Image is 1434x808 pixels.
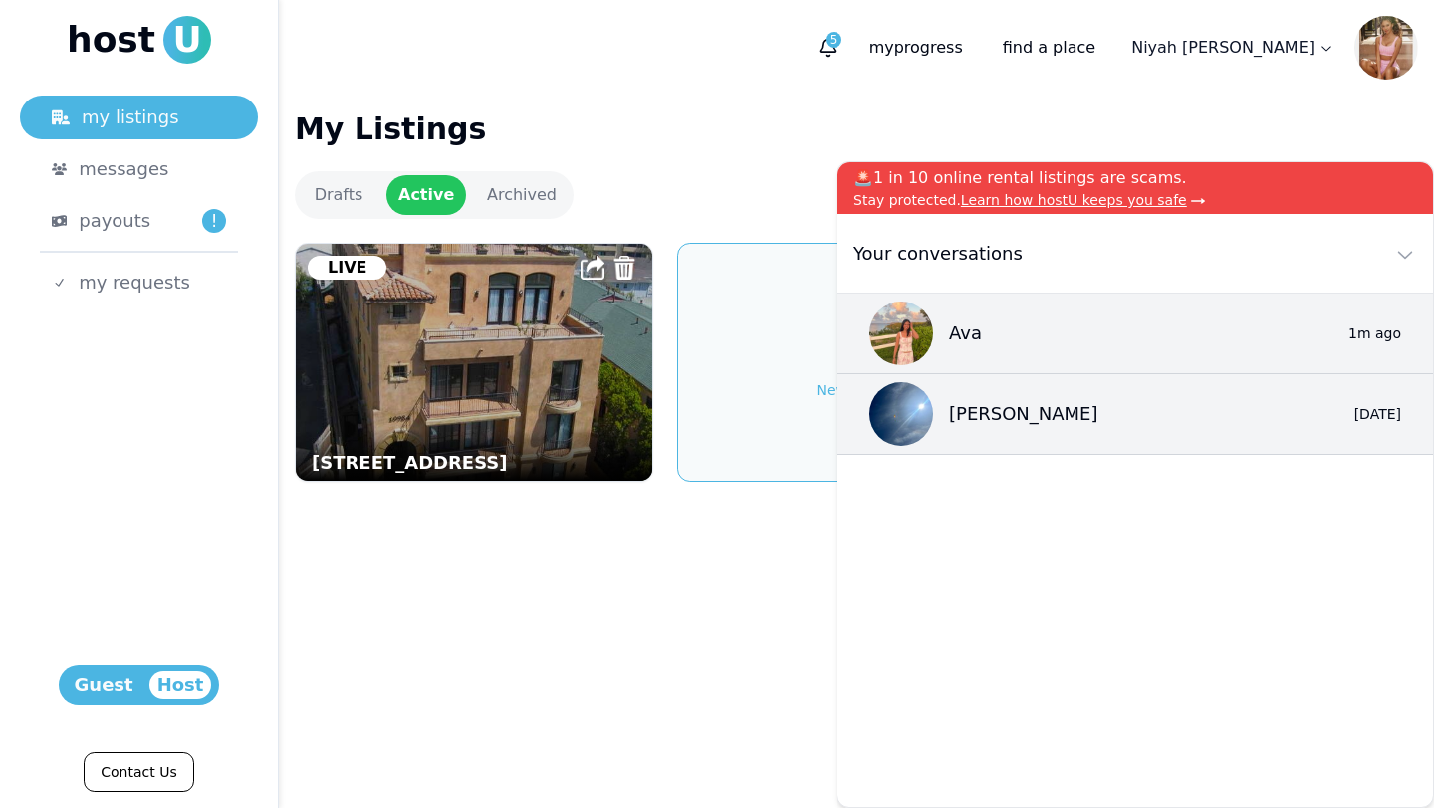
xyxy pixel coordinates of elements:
img: Tara Mudallal avatar [869,382,933,446]
span: messages [79,155,168,183]
a: Drafts [299,175,378,215]
span: Host [149,671,212,699]
div: 1m ago [1337,323,1401,343]
p: Niyah [PERSON_NAME] [1131,36,1314,60]
a: payouts! [20,199,258,243]
p: [PERSON_NAME] [949,400,1098,428]
p: [STREET_ADDRESS] [312,453,652,473]
span: payouts [79,207,150,235]
a: find a place [987,28,1111,68]
a: messages [20,147,258,191]
img: Ava Adlao avatar [869,302,933,365]
p: Stay protected. [853,190,1417,210]
p: progress [853,28,979,68]
img: Niyah Coleman avatar [1354,16,1418,80]
div: my listings [52,103,226,131]
div: [DATE] [1337,404,1401,424]
a: my listings [20,96,258,139]
div: Live [308,256,386,280]
a: Archived [474,175,570,215]
span: U [163,16,211,64]
span: my [869,38,894,57]
button: 5 [810,30,845,66]
span: 5 [826,32,841,48]
a: New Listing [677,243,1036,482]
p: 🚨1 in 10 online rental listings are scams. [853,166,1417,190]
a: Niyah [PERSON_NAME] [1119,28,1346,68]
a: 10984 Strathmore Dr, Los Angeles, CA 90024, USA[STREET_ADDRESS]ShareTrashLive [295,243,653,482]
a: my requests [20,261,258,304]
p: Ava [949,319,982,347]
a: hostU [67,16,211,64]
span: Guest [67,671,141,699]
a: Active [386,175,466,215]
a: Contact Us [84,752,193,792]
img: Trash [612,256,636,280]
div: Your conversations [845,240,1023,268]
img: 10984 Strathmore Dr, Los Angeles, CA 90024, USA [296,244,652,481]
span: Learn how hostU keeps you safe [961,192,1187,208]
span: host [67,20,155,60]
img: Share [581,256,604,280]
span: ! [202,209,226,233]
h1: My Listings [295,111,1418,147]
span: my requests [79,269,190,297]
